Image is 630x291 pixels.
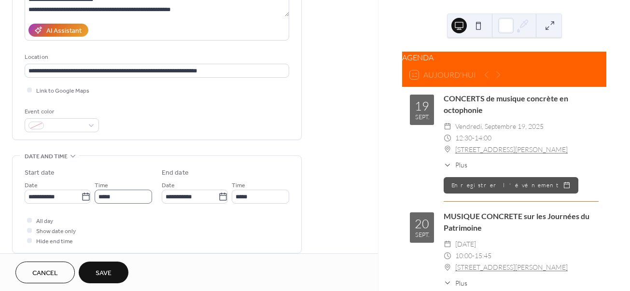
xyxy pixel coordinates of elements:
[444,210,599,234] div: MUSIQUE CONCRETE sur les Journées du Patrimoine
[25,180,38,191] span: Date
[162,168,189,178] div: End date
[455,132,472,144] span: 12:30
[444,160,451,170] div: ​
[475,250,491,262] span: 15:45
[444,177,578,194] button: Enregistrer l'événement
[444,250,451,262] div: ​
[232,180,245,191] span: Time
[444,278,451,288] div: ​
[444,121,451,132] div: ​
[96,268,112,278] span: Save
[36,86,89,96] span: Link to Google Maps
[36,236,73,247] span: Hide end time
[25,152,68,162] span: Date and time
[455,278,467,288] span: Plus
[25,168,55,178] div: Start date
[415,114,429,120] div: sept.
[455,121,544,132] span: vendredi, septembre 19, 2025
[444,160,467,170] button: ​Plus
[46,26,82,36] div: AI Assistant
[28,24,88,37] button: AI Assistant
[25,52,287,62] div: Location
[455,144,568,155] a: [STREET_ADDRESS][PERSON_NAME]
[472,132,475,144] span: -
[415,100,429,112] div: 19
[455,160,467,170] span: Plus
[32,268,58,278] span: Cancel
[415,232,429,238] div: sept.
[475,132,491,144] span: 14:00
[402,52,606,63] div: AGENDA
[79,262,128,283] button: Save
[444,262,451,273] div: ​
[36,226,76,236] span: Show date only
[415,218,429,230] div: 20
[444,93,599,116] div: CONCERTS de musique concrète en octophonie
[472,250,475,262] span: -
[15,262,75,283] button: Cancel
[444,238,451,250] div: ​
[455,238,476,250] span: [DATE]
[444,132,451,144] div: ​
[162,180,175,191] span: Date
[444,144,451,155] div: ​
[36,216,53,226] span: All day
[444,278,467,288] button: ​Plus
[95,180,108,191] span: Time
[455,250,472,262] span: 10:00
[455,262,568,273] a: [STREET_ADDRESS][PERSON_NAME]
[25,107,97,117] div: Event color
